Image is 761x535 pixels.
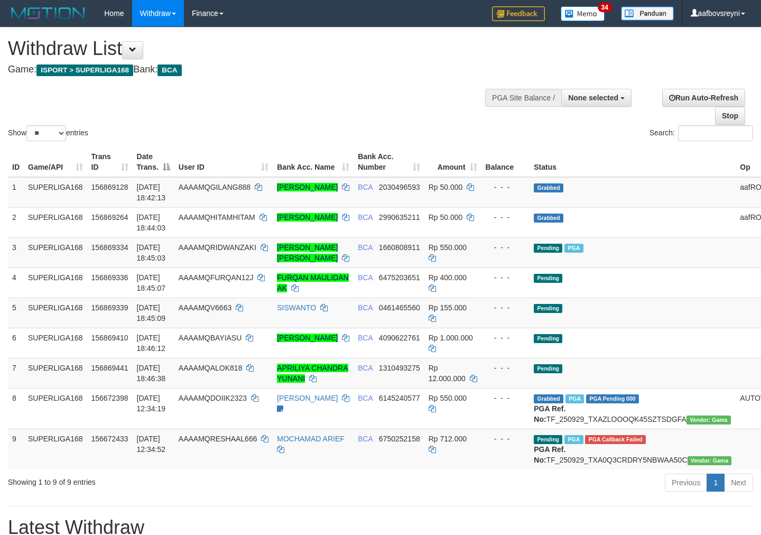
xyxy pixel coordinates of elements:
[429,183,463,191] span: Rp 50.000
[8,38,497,59] h1: Withdraw List
[137,394,166,413] span: [DATE] 12:34:19
[429,435,467,443] span: Rp 712.000
[8,298,24,328] td: 5
[179,273,254,282] span: AAAAMQFURQAN12J
[8,358,24,388] td: 7
[621,6,674,21] img: panduan.png
[534,435,562,444] span: Pending
[534,334,562,343] span: Pending
[277,183,338,191] a: [PERSON_NAME]
[137,435,166,454] span: [DATE] 12:34:52
[686,416,731,425] span: Vendor URL: https://trx31.1velocity.biz
[8,147,24,177] th: ID
[91,394,128,402] span: 156672398
[358,435,373,443] span: BCA
[8,177,24,208] td: 1
[179,394,247,402] span: AAAAMQDOIIK2323
[91,213,128,222] span: 156869264
[179,183,250,191] span: AAAAMQGILANG888
[8,125,88,141] label: Show entries
[36,64,133,76] span: ISPORT > SUPERLIGA168
[534,364,562,373] span: Pending
[179,435,257,443] span: AAAAMQRESHAAL666
[585,435,645,444] span: PGA Error
[137,213,166,232] span: [DATE] 18:44:03
[534,244,562,253] span: Pending
[8,267,24,298] td: 4
[87,147,133,177] th: Trans ID: activate to sort column ascending
[137,183,166,202] span: [DATE] 18:42:13
[379,273,420,282] span: Copy 6475203651 to clipboard
[568,94,618,102] span: None selected
[91,273,128,282] span: 156869336
[564,435,583,444] span: Marked by aafsoycanthlai
[273,147,354,177] th: Bank Acc. Name: activate to sort column ascending
[91,364,128,372] span: 156869441
[486,363,526,373] div: - - -
[137,273,166,292] span: [DATE] 18:45:07
[486,302,526,313] div: - - -
[688,456,732,465] span: Vendor URL: https://trx31.1velocity.biz
[492,6,545,21] img: Feedback.jpg
[8,207,24,237] td: 2
[564,244,583,253] span: Marked by aafsoycanthlai
[561,6,605,21] img: Button%20Memo.svg
[8,429,24,469] td: 9
[137,364,166,383] span: [DATE] 18:46:38
[534,404,565,423] b: PGA Ref. No:
[534,183,563,192] span: Grabbed
[429,303,467,312] span: Rp 155.000
[91,435,128,443] span: 156672433
[277,273,348,292] a: FURQAN MAULIDAN AK
[598,3,612,12] span: 34
[179,243,256,252] span: AAAAMQRIDWANZAKI
[358,243,373,252] span: BCA
[486,393,526,403] div: - - -
[358,213,373,222] span: BCA
[277,394,338,402] a: [PERSON_NAME]
[179,364,243,372] span: AAAAMQALOK818
[358,334,373,342] span: BCA
[715,107,745,125] a: Stop
[429,364,466,383] span: Rp 12.000.000
[91,183,128,191] span: 156869128
[561,89,632,107] button: None selected
[724,474,753,492] a: Next
[534,274,562,283] span: Pending
[358,273,373,282] span: BCA
[8,328,24,358] td: 6
[379,334,420,342] span: Copy 4090622761 to clipboard
[174,147,273,177] th: User ID: activate to sort column ascending
[358,364,373,372] span: BCA
[678,125,753,141] input: Search:
[379,183,420,191] span: Copy 2030496593 to clipboard
[665,474,707,492] a: Previous
[379,213,420,222] span: Copy 2990635211 to clipboard
[24,328,87,358] td: SUPERLIGA168
[179,303,231,312] span: AAAAMQV6663
[429,243,467,252] span: Rp 550.000
[91,303,128,312] span: 156869339
[486,272,526,283] div: - - -
[534,304,562,313] span: Pending
[137,243,166,262] span: [DATE] 18:45:03
[26,125,66,141] select: Showentries
[277,213,338,222] a: [PERSON_NAME]
[534,214,563,223] span: Grabbed
[24,147,87,177] th: Game/API: activate to sort column ascending
[358,303,373,312] span: BCA
[486,333,526,343] div: - - -
[91,243,128,252] span: 156869334
[8,5,88,21] img: MOTION_logo.png
[91,334,128,342] span: 156869410
[429,334,473,342] span: Rp 1.000.000
[486,182,526,192] div: - - -
[24,298,87,328] td: SUPERLIGA168
[486,212,526,223] div: - - -
[24,267,87,298] td: SUPERLIGA168
[24,177,87,208] td: SUPERLIGA168
[707,474,725,492] a: 1
[8,237,24,267] td: 3
[429,273,467,282] span: Rp 400.000
[530,429,736,469] td: TF_250929_TXA0Q3CRDRY5NBWAA50C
